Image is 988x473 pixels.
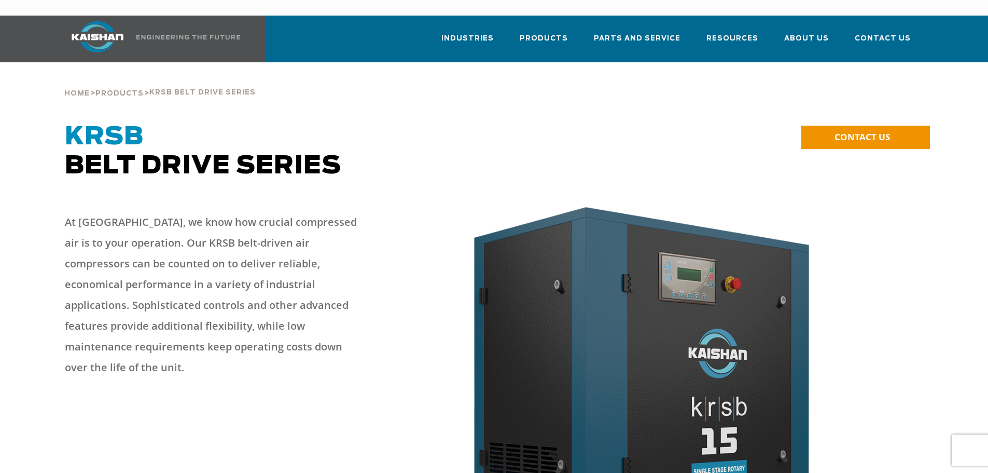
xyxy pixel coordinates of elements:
img: kaishan logo [59,21,136,52]
span: Contact Us [855,33,911,45]
span: Products [520,33,568,45]
span: KRSB [65,125,144,150]
a: Contact Us [855,25,911,60]
a: Parts and Service [594,25,680,60]
span: Parts and Service [594,33,680,45]
img: Engineering the future [136,35,240,39]
a: Products [95,88,144,98]
span: CONTACT US [834,131,890,143]
span: Products [95,90,144,97]
a: CONTACT US [801,126,930,149]
p: At [GEOGRAPHIC_DATA], we know how crucial compressed air is to your operation. Our KRSB belt-driv... [65,212,366,378]
span: About Us [784,33,829,45]
span: Industries [441,33,494,45]
div: > > [64,62,256,102]
span: krsb belt drive series [149,89,256,96]
span: Resources [706,33,758,45]
a: About Us [784,25,829,60]
a: Resources [706,25,758,60]
a: Products [520,25,568,60]
a: Industries [441,25,494,60]
span: Belt Drive Series [65,125,341,179]
a: Kaishan USA [59,16,242,62]
span: Home [64,90,90,97]
a: Home [64,88,90,98]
